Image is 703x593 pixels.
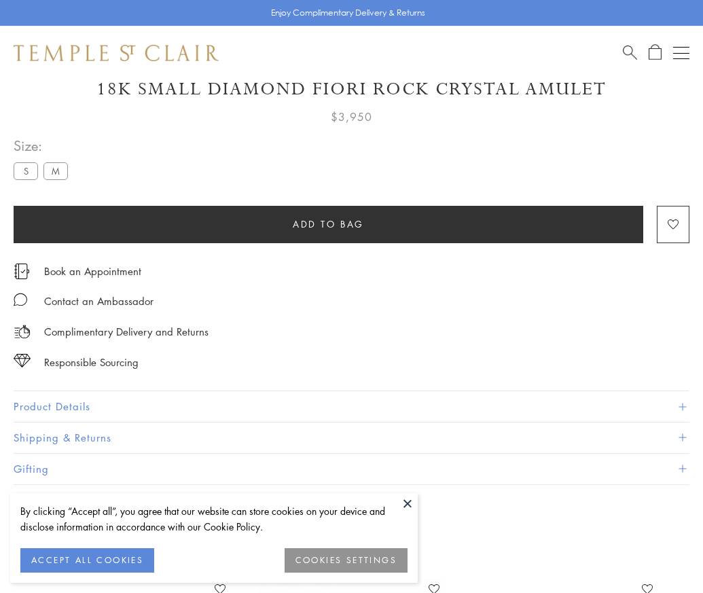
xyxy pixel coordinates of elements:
span: Add to bag [293,217,364,232]
a: Open Shopping Bag [649,44,662,61]
a: Book an Appointment [44,264,141,278]
a: Search [623,44,637,61]
span: $3,950 [331,108,372,126]
div: By clicking “Accept all”, you agree that our website can store cookies on your device and disclos... [20,503,408,535]
p: Complimentary Delivery and Returns [44,323,209,340]
img: icon_delivery.svg [14,323,31,340]
span: Size: [14,134,73,157]
p: Enjoy Complimentary Delivery & Returns [271,6,425,20]
button: COOKIES SETTINGS [285,548,408,573]
button: Add to bag [14,206,643,243]
img: Temple St. Clair [14,45,219,61]
img: icon_sourcing.svg [14,354,31,367]
img: icon_appointment.svg [14,264,30,279]
button: Shipping & Returns [14,423,689,453]
div: Responsible Sourcing [44,354,139,371]
button: ACCEPT ALL COOKIES [20,548,154,573]
button: Gifting [14,454,689,484]
div: Contact an Ambassador [44,293,154,310]
label: M [43,162,68,179]
button: Open navigation [673,45,689,61]
img: MessageIcon-01_2.svg [14,293,27,306]
h1: 18K Small Diamond Fiori Rock Crystal Amulet [14,77,689,101]
button: Product Details [14,391,689,422]
label: S [14,162,38,179]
